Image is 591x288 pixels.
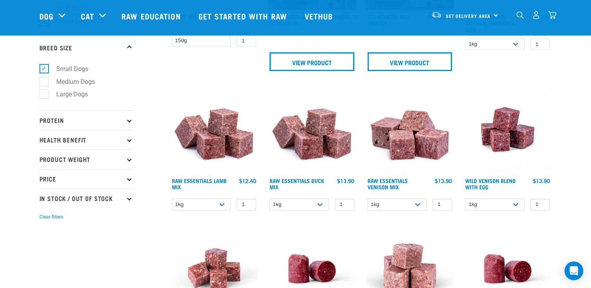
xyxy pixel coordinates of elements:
input: 1 [432,199,452,211]
span: Set Delivery Area [446,14,491,17]
div: Open Intercom Messenger [564,261,583,280]
div: $13.90 [435,178,452,184]
img: ?1041 RE Lamb Mix 01 [268,85,356,174]
a: Get started with Raw [191,0,297,32]
a: Raw Essentials Venison Mix [368,179,408,188]
a: View Product [270,52,354,71]
img: ?1041 RE Lamb Mix 01 [170,85,259,174]
p: In Stock / Out Of Stock [39,188,133,208]
p: Breed Size [39,37,133,57]
div: $13.90 [533,178,550,184]
p: Price [39,169,133,188]
img: 1113 RE Venison Mix 01 [366,85,454,174]
label: Small Dogs [44,64,91,74]
a: Wild Venison Blend with Egg [465,179,516,188]
a: Raw Essentials Lamb Mix [172,179,227,188]
img: home-icon-1@2x.png [516,11,524,19]
a: View Product [368,52,452,71]
input: 1 [530,199,550,211]
a: Cat [81,10,94,22]
img: user.png [532,11,540,19]
input: 1 [237,199,256,211]
a: Vethub [297,0,343,32]
input: 1 [530,38,550,50]
div: $12.40 [239,178,256,184]
p: Product Weight [39,149,133,169]
img: Venison Egg 1616 [463,85,552,174]
button: Clear filters [39,213,63,220]
div: $13.90 [337,178,354,184]
a: Dog [39,10,54,22]
img: van-moving.png [431,11,442,18]
img: home-icon@2x.png [548,11,556,19]
p: Health Benefit [39,130,133,149]
a: Raw Education [114,0,190,32]
p: Protein [39,110,133,130]
input: 1 [237,35,256,47]
label: Large Dogs [44,89,91,99]
label: Medium Dogs [44,77,98,87]
a: Raw Essentials Duck Mix [270,179,324,188]
input: 1 [335,199,354,211]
